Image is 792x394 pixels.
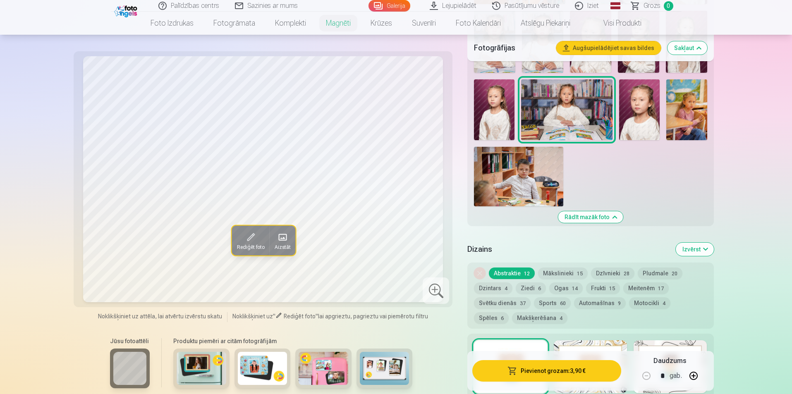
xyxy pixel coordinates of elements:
span: " [316,313,318,320]
a: Foto kalendāri [446,12,511,35]
span: 4 [505,286,507,291]
button: Sports60 [534,297,571,309]
h5: Dizains [467,244,669,255]
span: 6 [501,315,504,321]
span: 60 [560,301,566,306]
span: 15 [609,286,615,291]
button: Rādīt mazāk foto [558,211,623,223]
h6: Produktu piemēri ar citām fotogrāfijām [170,337,416,345]
span: " [273,313,275,320]
span: 9 [618,301,621,306]
button: Augšupielādējiet savas bildes [556,41,661,55]
img: /fa1 [114,3,139,17]
button: Pievienot grozam:3,90 € [472,360,621,382]
button: Makšķerēšana4 [512,312,567,324]
button: Automašīnas9 [574,297,626,309]
button: Meitenēm17 [623,282,669,294]
span: Noklikšķiniet uz [232,313,273,320]
span: 6 [538,286,541,291]
a: Suvenīri [402,12,446,35]
span: 37 [520,301,526,306]
span: 0 [664,1,673,11]
span: Rediģēt foto [284,313,316,320]
a: Visi produkti [580,12,651,35]
h6: Jūsu fotoattēli [110,337,150,345]
button: Dzintars4 [474,282,512,294]
button: Spēles6 [474,312,509,324]
span: 17 [658,286,664,291]
button: Izvērst [676,243,714,256]
button: Pludmale20 [638,267,682,279]
h5: Fotogrāfijas [474,42,549,54]
a: Foto izdrukas [141,12,203,35]
span: 12 [524,271,530,277]
span: 4 [663,301,665,306]
button: Dzīvnieki28 [591,267,634,279]
button: Sakļaut [668,41,707,55]
button: Rediģēt foto [231,226,269,256]
span: 14 [572,286,578,291]
button: Motocikli4 [629,297,670,309]
button: Ogas14 [549,282,583,294]
span: Noklikšķiniet uz attēla, lai atvērtu izvērstu skatu [98,312,222,320]
button: Abstraktie12 [489,267,535,279]
button: Svētku dienās37 [474,297,531,309]
div: gab. [670,366,682,386]
a: Fotogrāmata [203,12,265,35]
a: Magnēti [316,12,361,35]
span: Rediģēt foto [236,244,264,251]
span: Aizstāt [274,244,290,251]
span: 15 [577,271,583,277]
button: Aizstāt [269,226,295,256]
a: Komplekti [265,12,316,35]
span: Grozs [644,1,660,11]
button: Mākslinieki15 [538,267,588,279]
span: 20 [672,271,677,277]
span: lai apgrieztu, pagrieztu vai piemērotu filtru [318,313,428,320]
span: 4 [560,315,562,321]
h5: Daudzums [653,356,686,366]
a: Atslēgu piekariņi [511,12,580,35]
button: Frukti15 [586,282,620,294]
button: Ziedi6 [516,282,546,294]
a: Krūzes [361,12,402,35]
span: 28 [624,271,629,277]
